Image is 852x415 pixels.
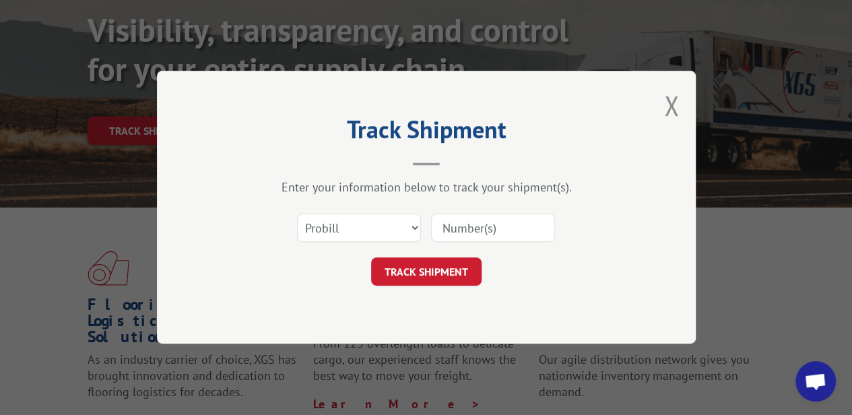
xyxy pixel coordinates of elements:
input: Number(s) [431,214,555,243]
div: Open chat [795,361,836,402]
button: TRACK SHIPMENT [371,258,482,286]
button: Close modal [664,88,679,123]
h2: Track Shipment [224,120,628,146]
div: Enter your information below to track your shipment(s). [224,180,628,195]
